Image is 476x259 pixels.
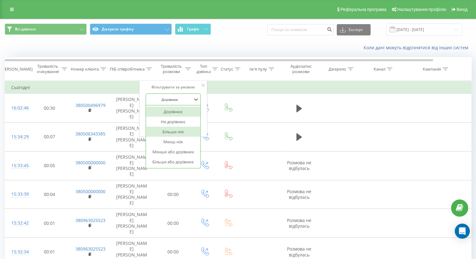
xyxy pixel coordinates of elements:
div: Ім'я пулу [249,66,267,72]
td: [PERSON_NAME] [PERSON_NAME] [110,123,154,151]
a: 380500000000 [75,188,105,194]
td: 00:00 [154,209,193,238]
span: Реферальна програма [340,7,386,12]
span: Налаштування профілю [397,7,446,12]
span: Всі дзвінки [15,27,36,32]
div: Тривалість очікування [35,64,60,74]
button: Джерела трафіку [90,24,172,35]
div: Більше або дорівнює [146,157,200,167]
span: Розмова не відбулась [287,188,311,200]
div: Не дорівнює [146,117,200,127]
td: 00:01 [30,209,69,238]
span: Розмова не відбулась [287,217,311,229]
a: Коли дані можуть відрізнятися вiд інших систем [364,45,471,50]
a: 380963025523 [75,246,105,252]
td: 00:00 [154,180,193,209]
div: Дорівнює [146,107,200,117]
div: Тривалість розмови [159,64,184,74]
td: [PERSON_NAME] [PERSON_NAME] [110,94,154,123]
button: Графік [175,24,211,35]
div: [PERSON_NAME] [1,66,33,72]
div: 15:34:29 [11,131,24,143]
a: 380506343385 [75,131,105,137]
div: 15:32:34 [11,246,24,258]
a: 380500000000 [75,160,105,166]
div: Джерело [329,66,346,72]
div: Більше ніж [146,127,200,137]
a: 380500496979 [75,102,105,108]
td: 00:04 [30,180,69,209]
td: [PERSON_NAME] [PERSON_NAME] [110,209,154,238]
div: Фільтрувати за умовою [146,84,201,90]
div: Номер клієнта [71,66,99,72]
span: Розмова не відбулась [287,160,311,171]
div: Кампанія [423,66,441,72]
button: Експорт [337,24,371,35]
div: ПІБ співробітника [110,66,145,72]
div: Менше або дорівнює [146,147,200,157]
div: Менш ніж [146,137,200,147]
div: Open Intercom Messenger [455,224,470,239]
button: Всі дзвінки [5,24,87,35]
div: Канал [374,66,385,72]
td: [PERSON_NAME] [PERSON_NAME] [110,151,154,180]
span: Графік [187,27,199,31]
input: Пошук за номером [267,24,334,35]
div: 15:33:39 [11,188,24,200]
a: 380963025523 [75,217,105,223]
span: Розмова не відбулась [287,246,311,257]
div: 15:32:42 [11,217,24,229]
div: Тип дзвінка [197,64,211,74]
div: Аудіозапис розмови [286,64,316,74]
td: 00:30 [30,94,69,123]
div: Статус [221,66,233,72]
td: 00:07 [30,123,69,151]
div: 16:02:46 [11,102,24,114]
div: 15:33:45 [11,160,24,172]
td: [PERSON_NAME] [PERSON_NAME] [110,180,154,209]
span: Вихід [457,7,468,12]
td: 00:05 [30,151,69,180]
